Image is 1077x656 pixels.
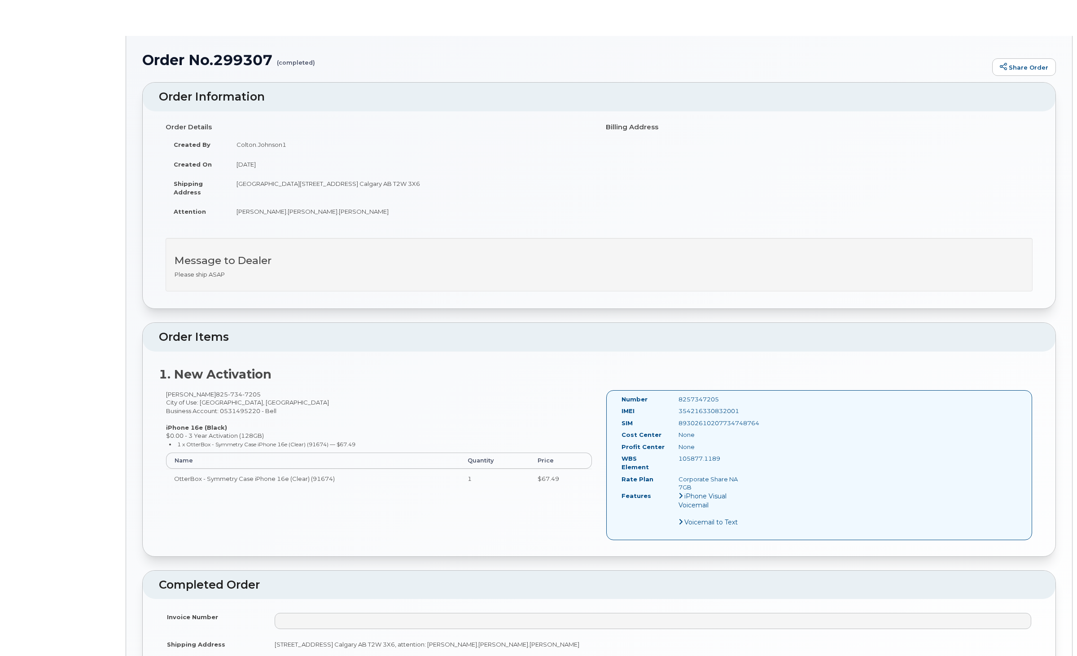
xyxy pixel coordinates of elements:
td: [GEOGRAPHIC_DATA][STREET_ADDRESS] Calgary AB T2W 3X6 [228,174,592,202]
label: Rate Plan [622,475,653,484]
div: 105877.1189 [672,454,751,463]
strong: Created On [174,161,212,168]
span: iPhone Visual Voicemail [679,492,727,509]
span: 7205 [242,391,261,398]
h4: Billing Address [606,123,1033,131]
span: 825 [216,391,261,398]
td: OtterBox - Symmetry Case iPhone 16e (Clear) (91674) [166,469,460,489]
label: Cost Center [622,431,661,439]
td: 1 [460,469,530,489]
small: (completed) [277,52,315,66]
div: None [672,443,751,451]
label: Shipping Address [167,640,225,649]
a: Share Order [992,58,1056,76]
small: 1 x OtterBox - Symmetry Case iPhone 16e (Clear) (91674) — $67.49 [177,441,355,448]
td: Colton.Johnson1 [228,135,592,154]
h2: Completed Order [159,579,1039,591]
h2: Order Information [159,91,1039,103]
td: $67.49 [530,469,592,489]
div: 8257347205 [672,395,751,404]
label: Profit Center [622,443,665,451]
p: Please ship ASAP [175,270,1024,279]
label: SIM [622,419,633,427]
h2: Order Items [159,331,1039,343]
h1: Order No.299307 [142,52,988,68]
label: WBS Element [622,454,665,471]
label: Invoice Number [167,613,218,621]
strong: Attention [174,208,206,215]
span: Voicemail to Text [684,518,738,526]
td: [STREET_ADDRESS] Calgary AB T2W 3X6, attention: [PERSON_NAME].[PERSON_NAME].[PERSON_NAME] [267,634,1039,654]
td: [DATE] [228,154,592,174]
label: Features [622,492,651,500]
label: Number [622,395,648,404]
strong: 1. New Activation [159,367,271,382]
th: Price [530,453,592,469]
div: None [672,431,751,439]
div: 354216330832001 [672,407,751,415]
strong: Created By [174,141,210,148]
div: [PERSON_NAME] City of Use: [GEOGRAPHIC_DATA], [GEOGRAPHIC_DATA] Business Account: 0531495220 - Be... [159,390,599,497]
h3: Message to Dealer [175,255,1024,266]
td: [PERSON_NAME].[PERSON_NAME].[PERSON_NAME] [228,202,592,221]
label: IMEI [622,407,635,415]
strong: iPhone 16e (Black) [166,424,227,431]
th: Name [166,453,460,469]
strong: Shipping Address [174,180,203,196]
th: Quantity [460,453,530,469]
div: Corporate Share NA 7GB [672,475,751,492]
span: 734 [228,391,242,398]
div: 89302610207734748764 [672,419,751,427]
h4: Order Details [166,123,592,131]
